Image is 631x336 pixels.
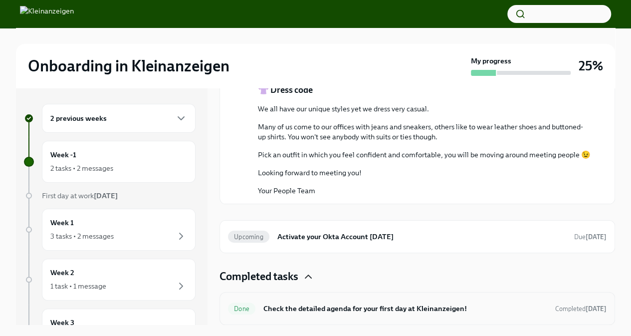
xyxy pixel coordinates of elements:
h6: Week -1 [50,149,76,160]
a: Week 13 tasks • 2 messages [24,209,196,251]
span: First day at work [42,191,118,200]
div: 2 tasks • 2 messages [50,163,113,173]
p: Looking forward to meeting you! [258,168,591,178]
h6: Week 1 [50,217,74,228]
strong: [DATE] [94,191,118,200]
a: Week -12 tasks • 2 messages [24,141,196,183]
a: First day at work[DATE] [24,191,196,201]
strong: [DATE] [586,233,607,241]
a: Week 21 task • 1 message [24,259,196,301]
a: UpcomingActivate your Okta Account [DATE]Due[DATE] [228,229,607,245]
img: Kleinanzeigen [20,6,74,22]
p: Your People Team [258,186,591,196]
span: Upcoming [228,233,269,241]
p: Pick an outfit in which you feel confident and comfortable, you will be moving around meeting peo... [258,150,591,160]
div: 3 tasks • 2 messages [50,231,114,241]
span: Done [228,305,255,313]
div: 2 previous weeks [42,104,196,133]
strong: My progress [471,56,511,66]
p: We all have our unique styles yet we dress very casual. [258,104,591,114]
span: Completed [555,305,607,313]
h6: Check the detailed agenda for your first day at Kleinanzeigen! [263,303,547,314]
h3: 25% [579,57,603,75]
p: Many of us come to our offices with jeans and sneakers, others like to wear leather shoes and but... [258,122,591,142]
div: Completed tasks [219,269,615,284]
h6: Week 2 [50,267,74,278]
strong: [DATE] [586,305,607,313]
p: 👚 Dress code [258,84,313,96]
h6: Week 3 [50,317,74,328]
h6: 2 previous weeks [50,113,107,124]
a: DoneCheck the detailed agenda for your first day at Kleinanzeigen!Completed[DATE] [228,301,607,317]
h4: Completed tasks [219,269,298,284]
div: 1 task • 1 message [50,281,106,291]
span: September 1st, 2025 09:00 [574,232,607,242]
h6: Activate your Okta Account [DATE] [277,231,566,242]
span: August 18th, 2025 12:56 [555,304,607,314]
span: Due [574,233,607,241]
h2: Onboarding in Kleinanzeigen [28,56,229,76]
